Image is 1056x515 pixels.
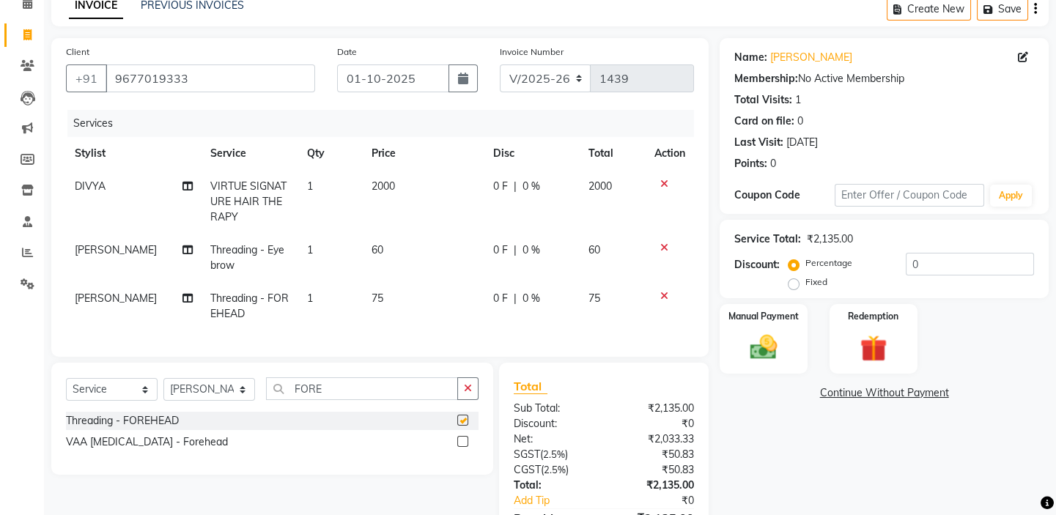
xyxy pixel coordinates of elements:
[621,493,705,508] div: ₹0
[990,185,1032,207] button: Apply
[307,179,313,193] span: 1
[75,292,157,305] span: [PERSON_NAME]
[514,448,540,461] span: SGST
[210,243,284,272] span: Threading - Eyebrow
[734,188,834,203] div: Coupon Code
[588,292,600,305] span: 75
[503,401,604,416] div: Sub Total:
[734,71,798,86] div: Membership:
[835,184,984,207] input: Enter Offer / Coupon Code
[372,243,383,256] span: 60
[544,464,566,475] span: 2.5%
[795,92,801,108] div: 1
[797,114,803,129] div: 0
[514,242,517,258] span: |
[742,332,786,363] img: _cash.svg
[770,50,852,65] a: [PERSON_NAME]
[786,135,818,150] div: [DATE]
[604,447,705,462] div: ₹50.83
[106,64,315,92] input: Search by Name/Mobile/Email/Code
[805,256,852,270] label: Percentage
[734,50,767,65] div: Name:
[503,493,621,508] a: Add Tip
[734,114,794,129] div: Card on file:
[543,448,565,460] span: 2.5%
[604,416,705,431] div: ₹0
[493,291,508,306] span: 0 F
[66,64,107,92] button: +91
[75,179,106,193] span: DIVYA
[523,291,540,306] span: 0 %
[734,92,792,108] div: Total Visits:
[770,156,776,171] div: 0
[372,292,383,305] span: 75
[202,137,298,170] th: Service
[728,310,799,323] label: Manual Payment
[734,156,767,171] div: Points:
[514,291,517,306] span: |
[514,463,541,476] span: CGST
[307,243,313,256] span: 1
[514,379,547,394] span: Total
[523,179,540,194] span: 0 %
[848,310,898,323] label: Redemption
[646,137,694,170] th: Action
[588,243,600,256] span: 60
[604,462,705,478] div: ₹50.83
[807,231,853,247] div: ₹2,135.00
[66,413,179,429] div: Threading - FOREHEAD
[363,137,485,170] th: Price
[523,242,540,258] span: 0 %
[604,401,705,416] div: ₹2,135.00
[503,416,604,431] div: Discount:
[734,71,1034,86] div: No Active Membership
[66,434,228,450] div: VAA [MEDICAL_DATA] - Forehead
[210,179,287,223] span: VIRTUE SIGNATURE HAIR THERAPY
[852,332,896,366] img: _gift.svg
[75,243,157,256] span: [PERSON_NAME]
[66,137,202,170] th: Stylist
[493,179,508,194] span: 0 F
[514,179,517,194] span: |
[484,137,580,170] th: Disc
[604,478,705,493] div: ₹2,135.00
[210,292,289,320] span: Threading - FOREHEAD
[500,45,564,59] label: Invoice Number
[604,431,705,447] div: ₹2,033.33
[503,462,604,478] div: ( )
[337,45,357,59] label: Date
[66,45,89,59] label: Client
[493,242,508,258] span: 0 F
[588,179,612,193] span: 2000
[266,377,458,400] input: Search or Scan
[734,135,783,150] div: Last Visit:
[372,179,395,193] span: 2000
[734,231,801,247] div: Service Total:
[734,257,780,273] div: Discount:
[503,478,604,493] div: Total:
[298,137,363,170] th: Qty
[307,292,313,305] span: 1
[723,385,1046,401] a: Continue Without Payment
[805,275,827,289] label: Fixed
[503,447,604,462] div: ( )
[580,137,646,170] th: Total
[67,110,705,137] div: Services
[503,431,604,447] div: Net:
